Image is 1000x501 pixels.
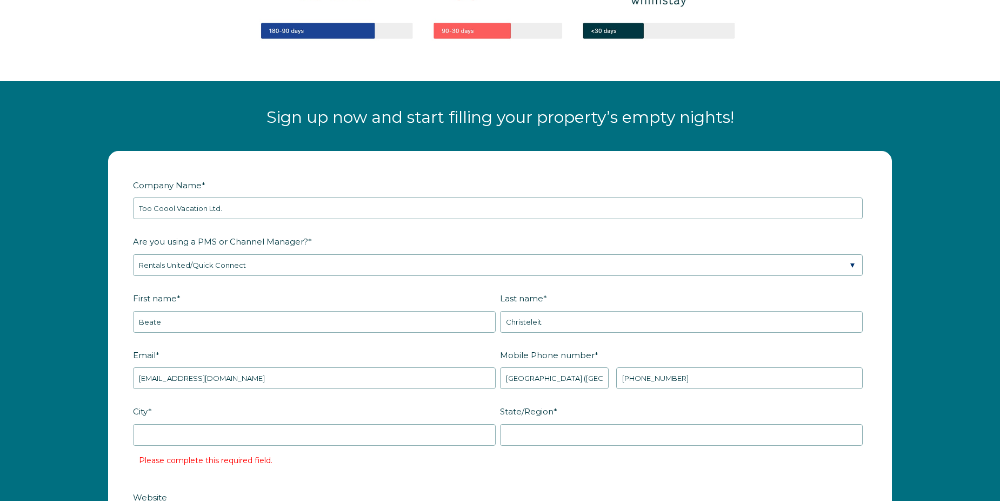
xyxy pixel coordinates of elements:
[500,347,595,364] span: Mobile Phone number
[500,403,554,420] span: State/Region
[133,177,202,194] span: Company Name
[500,290,543,307] span: Last name
[133,403,148,420] span: City
[139,456,272,465] label: Please complete this required field.
[133,233,308,250] span: Are you using a PMS or Channel Manager?
[133,290,177,307] span: First name
[266,107,734,127] span: Sign up now and start filling your property’s empty nights!
[133,347,156,364] span: Email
